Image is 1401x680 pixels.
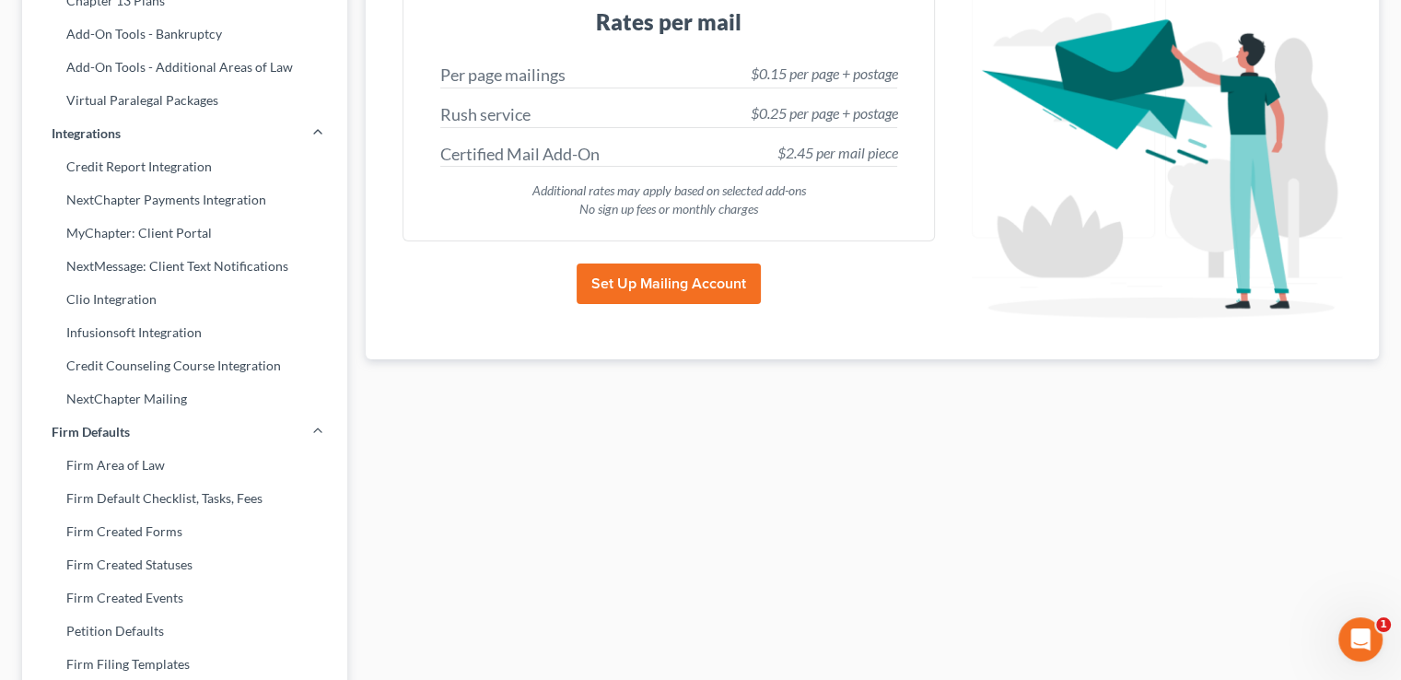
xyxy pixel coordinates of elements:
div: $0.15 per page + postage [750,64,897,85]
a: Firm Default Checklist, Tasks, Fees [22,482,347,515]
a: Credit Counseling Course Integration [22,349,347,382]
a: Add-On Tools - Bankruptcy [22,18,347,51]
a: Petition Defaults [22,615,347,648]
h3: Rates per mail [426,7,912,37]
span: Firm Defaults [52,423,130,441]
div: Additional rates may apply based on selected add-ons [440,182,897,200]
button: Set Up Mailing Account [577,264,761,304]
a: Firm Created Events [22,581,347,615]
a: Firm Area of Law [22,449,347,482]
a: Integrations [22,117,347,150]
span: 1 [1376,617,1391,632]
a: Firm Defaults [22,416,347,449]
a: Firm Created Forms [22,515,347,548]
div: Per page mailings [440,64,566,88]
div: Certified Mail Add-On [440,143,600,167]
div: $0.25 per page + postage [750,103,897,124]
iframe: Intercom live chat [1338,617,1383,662]
a: Clio Integration [22,283,347,316]
span: Integrations [52,124,121,143]
a: Add-On Tools - Additional Areas of Law [22,51,347,84]
a: Infusionsoft Integration [22,316,347,349]
a: NextChapter Mailing [22,382,347,416]
a: NextMessage: Client Text Notifications [22,250,347,283]
a: NextChapter Payments Integration [22,183,347,217]
a: Virtual Paralegal Packages [22,84,347,117]
div: No sign up fees or monthly charges [440,200,897,218]
div: $2.45 per mail piece [776,143,897,164]
div: Rush service [440,103,531,127]
a: Firm Created Statuses [22,548,347,581]
a: Credit Report Integration [22,150,347,183]
a: MyChapter: Client Portal [22,217,347,250]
